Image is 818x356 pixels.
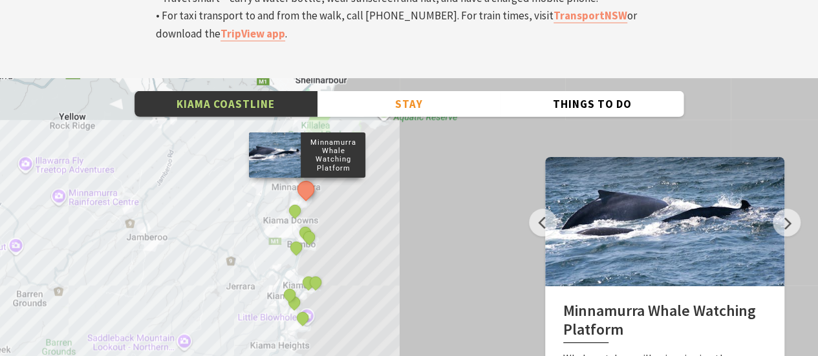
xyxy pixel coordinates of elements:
[529,209,557,236] button: Previous
[500,91,683,118] button: Things To Do
[773,209,801,236] button: Next
[286,202,303,218] button: See detail about Jones Beach, Kiama Downs
[281,286,298,303] button: See detail about Surf Beach, Kiama
[300,229,317,246] button: See detail about Bombo Headland
[301,136,365,174] p: Minnamurra Whale Watching Platform
[307,274,323,291] button: See detail about Kiama Blowhole
[294,309,311,326] button: See detail about Little Blowhole, Kiama
[294,178,318,202] button: See detail about Minnamurra Whale Watching Platform
[554,8,627,23] a: TransportNSW
[221,26,285,41] a: TripView app
[135,91,318,118] button: Kiama Coastline
[288,239,305,256] button: See detail about Bombo Beach, Bombo
[318,91,500,118] button: Stay
[563,302,766,344] h2: Minnamurra Whale Watching Platform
